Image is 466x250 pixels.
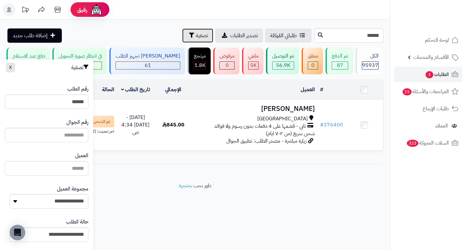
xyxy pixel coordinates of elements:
[272,62,294,69] div: 56884
[407,140,418,147] span: 323
[425,70,449,79] span: الطلبات
[276,61,290,69] span: 56.9K
[145,61,151,69] span: 61
[249,62,258,69] div: 4991
[194,61,205,69] span: 1.8K
[406,138,449,147] span: السلات المتروكة
[402,87,449,96] span: المراجعات والأسئلة
[332,62,348,69] div: 87
[362,61,378,69] span: 95937
[394,101,462,116] a: طلبات الإرجاع
[214,123,306,130] span: تابي - قسّمها على 4 دفعات بدون رسوم ولا فوائد
[320,121,324,129] span: #
[403,88,412,95] span: 15
[226,137,306,145] span: زيارة مباشرة - مصدر الطلب: تطبيق الجوال
[270,32,297,39] span: طلباتي المُوكلة
[220,62,234,69] div: 0
[354,48,385,74] a: الكل95937
[194,62,205,69] div: 1829
[265,48,300,74] a: تم التوصيل 56.9K
[265,28,312,43] a: طلباتي المُوكلة
[66,218,88,226] label: حالة الطلب
[230,32,258,39] span: تصدير الطلبات
[426,71,433,78] span: 3
[162,121,184,129] span: 845.00
[241,48,265,74] a: ملغي 5K
[320,86,323,93] a: #
[250,61,257,69] span: 5K
[116,52,180,60] div: [PERSON_NAME] تجهيز الطلب
[215,28,263,43] a: تصدير الطلبات
[362,52,379,60] div: الكل
[93,118,110,125] span: تم الشحن
[272,52,294,60] div: تم التوصيل
[7,28,62,43] a: إضافة طلب جديد
[108,48,186,74] a: [PERSON_NAME] تجهيز الطلب 61
[394,84,462,99] a: المراجعات والأسئلة15
[121,86,150,93] a: تاريخ الطلب
[311,61,315,69] span: 0
[300,48,324,74] a: معلق 0
[226,61,229,69] span: 0
[6,63,15,72] button: X
[219,52,235,60] div: مرفوض
[308,62,318,69] div: 0
[51,48,108,74] a: في انتظار صورة التحويل 0
[10,225,25,240] div: Open Intercom Messenger
[196,32,208,39] span: تصفية
[266,130,315,137] span: شحن سريع (من ٢-٧ ايام)
[2,156,195,164] div: عرض 1 إلى 1 من 1 (1 صفحات)
[435,121,448,130] span: العملاء
[116,62,180,69] div: 61
[67,85,88,93] label: رقم الطلب
[75,152,88,159] label: العميل
[394,135,462,151] a: السلات المتروكة323
[165,86,181,93] a: الإجمالي
[186,48,212,74] a: مرتجع 1.8K
[13,52,45,60] div: دفع عند الاستلام
[425,36,449,45] span: لوحة التحكم
[248,52,259,60] div: ملغي
[77,6,87,14] span: رفيق
[394,32,462,48] a: لوحة التحكم
[71,64,88,71] h3: تصفية
[121,114,150,136] span: [DATE] - [DATE] 4:34 ص
[66,119,88,126] label: رقم الجوال
[57,185,88,193] label: مجموعة العميل
[9,64,12,71] span: X
[102,86,114,93] a: الحالة
[301,86,315,93] a: العميل
[308,52,318,60] div: معلق
[423,104,449,113] span: طلبات الإرجاع
[413,53,449,62] span: الأقسام والمنتجات
[394,118,462,134] a: العملاء
[17,3,33,18] a: تحديثات المنصة
[320,121,343,129] a: #376400
[179,182,191,190] a: متجرة
[337,61,343,69] span: 87
[422,17,460,31] img: logo-2.png
[194,52,206,60] div: مرتجع
[59,52,102,60] div: في انتظار صورة التحويل
[394,67,462,82] a: الطلبات3
[182,28,213,43] button: تصفية
[257,115,308,123] span: [GEOGRAPHIC_DATA]
[194,105,315,113] h3: [PERSON_NAME]
[332,52,348,60] div: تم الدفع
[212,48,241,74] a: مرفوض 0
[324,48,354,74] a: تم الدفع 87
[90,3,103,16] img: ai-face.png
[5,48,51,74] a: دفع عند الاستلام 0
[13,32,48,39] span: إضافة طلب جديد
